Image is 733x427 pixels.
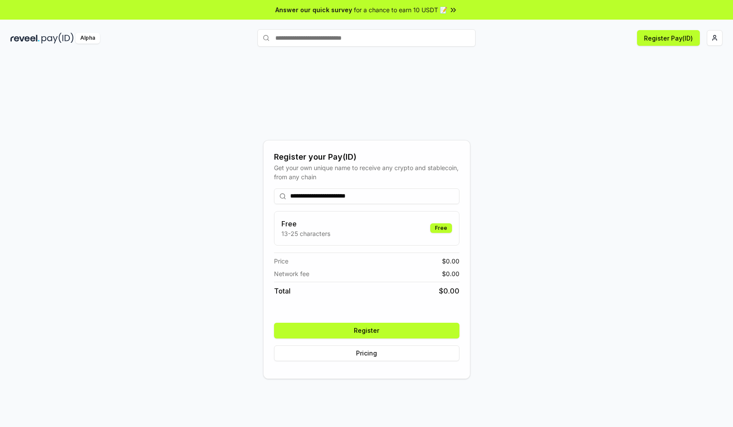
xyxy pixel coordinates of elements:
span: $ 0.00 [442,269,459,278]
span: Total [274,286,291,296]
p: 13-25 characters [281,229,330,238]
button: Register Pay(ID) [637,30,700,46]
span: Price [274,256,288,266]
span: $ 0.00 [442,256,459,266]
img: reveel_dark [10,33,40,44]
div: Free [430,223,452,233]
button: Register [274,323,459,338]
div: Get your own unique name to receive any crypto and stablecoin, from any chain [274,163,459,181]
span: $ 0.00 [439,286,459,296]
span: Network fee [274,269,309,278]
h3: Free [281,219,330,229]
div: Alpha [75,33,100,44]
button: Pricing [274,345,459,361]
div: Register your Pay(ID) [274,151,459,163]
img: pay_id [41,33,74,44]
span: Answer our quick survey [275,5,352,14]
span: for a chance to earn 10 USDT 📝 [354,5,447,14]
